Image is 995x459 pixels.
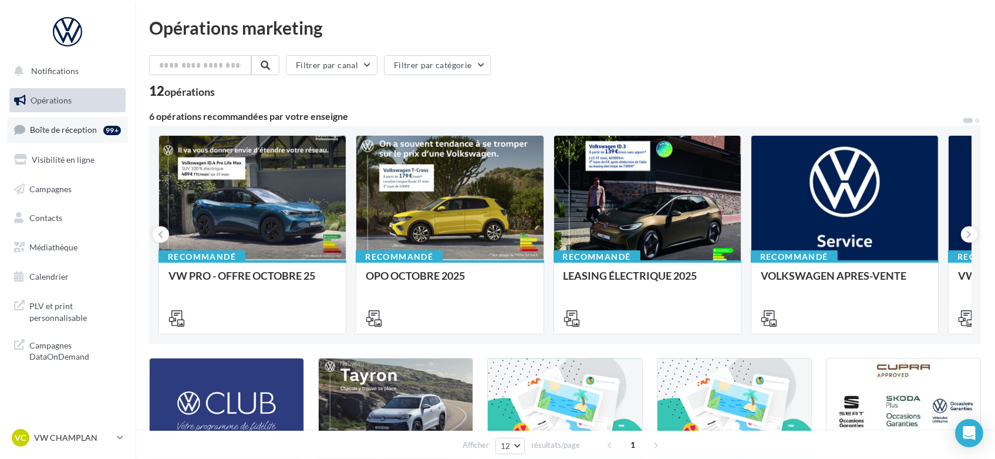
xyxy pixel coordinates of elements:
div: Opérations marketing [149,19,981,36]
div: 99+ [103,126,121,135]
div: 12 [149,85,215,98]
div: VOLKSWAGEN APRES-VENTE [761,270,929,293]
button: Filtrer par catégorie [384,55,491,75]
a: Boîte de réception99+ [7,117,128,142]
a: Campagnes [7,177,128,202]
div: VW PRO - OFFRE OCTOBRE 25 [168,270,336,293]
span: Campagnes DataOnDemand [29,337,121,363]
button: Filtrer par canal [286,55,377,75]
span: Contacts [29,213,62,223]
a: VC VW CHAMPLAN [9,427,126,449]
span: 1 [623,435,642,454]
a: Campagnes DataOnDemand [7,333,128,367]
span: Médiathèque [29,242,77,252]
div: Recommandé [554,250,640,263]
span: Calendrier [29,272,69,282]
span: Notifications [31,66,79,76]
a: PLV et print personnalisable [7,293,128,328]
div: OPO OCTOBRE 2025 [366,270,534,293]
span: VC [15,432,26,444]
div: Open Intercom Messenger [955,419,983,447]
span: PLV et print personnalisable [29,298,121,323]
div: Recommandé [158,250,245,263]
p: VW CHAMPLAN [34,432,112,444]
div: Recommandé [356,250,443,263]
div: LEASING ÉLECTRIQUE 2025 [564,270,731,293]
span: Campagnes [29,183,72,193]
div: opérations [164,86,215,97]
span: Boîte de réception [30,125,97,135]
span: résultats/page [531,440,580,451]
span: Opérations [31,95,72,105]
a: Médiathèque [7,235,128,260]
a: Visibilité en ligne [7,148,128,172]
div: 6 opérations recommandées par votre enseigne [149,112,962,121]
a: Opérations [7,88,128,113]
button: 12 [495,438,525,454]
button: Notifications [7,59,123,83]
span: Afficher [463,440,489,451]
a: Calendrier [7,264,128,289]
span: 12 [501,441,511,451]
div: Recommandé [751,250,838,263]
span: Visibilité en ligne [32,155,95,165]
a: Contacts [7,206,128,230]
